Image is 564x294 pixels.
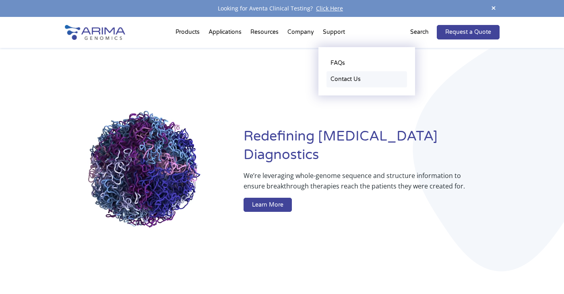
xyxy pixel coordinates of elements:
h1: Redefining [MEDICAL_DATA] Diagnostics [244,127,499,170]
iframe: Chat Widget [524,255,564,294]
a: Click Here [313,4,346,12]
p: We’re leveraging whole-genome sequence and structure information to ensure breakthrough therapies... [244,170,467,198]
a: Learn More [244,198,292,212]
p: Search [410,27,429,37]
img: Arima-Genomics-logo [65,25,125,40]
a: Request a Quote [437,25,500,39]
div: Looking for Aventa Clinical Testing? [65,3,500,14]
a: Contact Us [326,71,407,87]
a: FAQs [326,55,407,71]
